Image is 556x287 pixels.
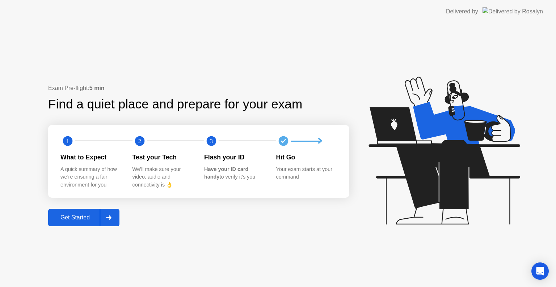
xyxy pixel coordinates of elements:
div: Open Intercom Messenger [531,262,549,280]
div: Exam Pre-flight: [48,84,349,93]
text: 2 [138,138,141,145]
div: Flash your ID [204,153,265,162]
div: to verify it’s you [204,166,265,181]
div: Test your Tech [132,153,193,162]
b: 5 min [89,85,105,91]
div: Your exam starts at your command [276,166,337,181]
div: Get Started [50,214,100,221]
text: 1 [66,138,69,145]
div: Find a quiet place and prepare for your exam [48,95,303,114]
div: A quick summary of how we’re ensuring a fair environment for you [60,166,121,189]
div: We’ll make sure your video, audio and connectivity is 👌 [132,166,193,189]
text: 3 [210,138,213,145]
div: Hit Go [276,153,337,162]
img: Delivered by Rosalyn [483,7,543,16]
div: Delivered by [446,7,478,16]
b: Have your ID card handy [204,166,248,180]
button: Get Started [48,209,119,226]
div: What to Expect [60,153,121,162]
